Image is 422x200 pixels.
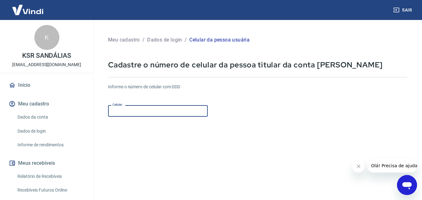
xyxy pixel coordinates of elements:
[15,139,86,151] a: Informe de rendimentos
[34,25,59,50] div: K
[142,36,145,44] p: /
[15,170,86,183] a: Relatório de Recebíveis
[108,60,407,70] p: Cadastre o número de celular da pessoa titular da conta [PERSON_NAME]
[7,78,86,92] a: Início
[189,36,250,44] p: Celular da pessoa usuária
[7,97,86,111] button: Meu cadastro
[108,84,407,90] h6: Informe o número de celular com DDD
[15,125,86,138] a: Dados de login
[392,4,415,16] button: Sair
[4,4,52,9] span: Olá! Precisa de ajuda?
[147,36,182,44] p: Dados de login
[367,159,417,173] iframe: Mensagem da empresa
[12,61,81,68] p: [EMAIL_ADDRESS][DOMAIN_NAME]
[397,175,417,195] iframe: Botão para abrir a janela de mensagens
[352,160,365,173] iframe: Fechar mensagem
[112,102,122,107] label: Celular
[7,0,48,19] img: Vindi
[108,36,140,44] p: Meu cadastro
[22,52,71,59] p: KSR SANDÁLIAS
[15,111,86,124] a: Dados da conta
[7,156,86,170] button: Meus recebíveis
[185,36,187,44] p: /
[15,184,86,197] a: Recebíveis Futuros Online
